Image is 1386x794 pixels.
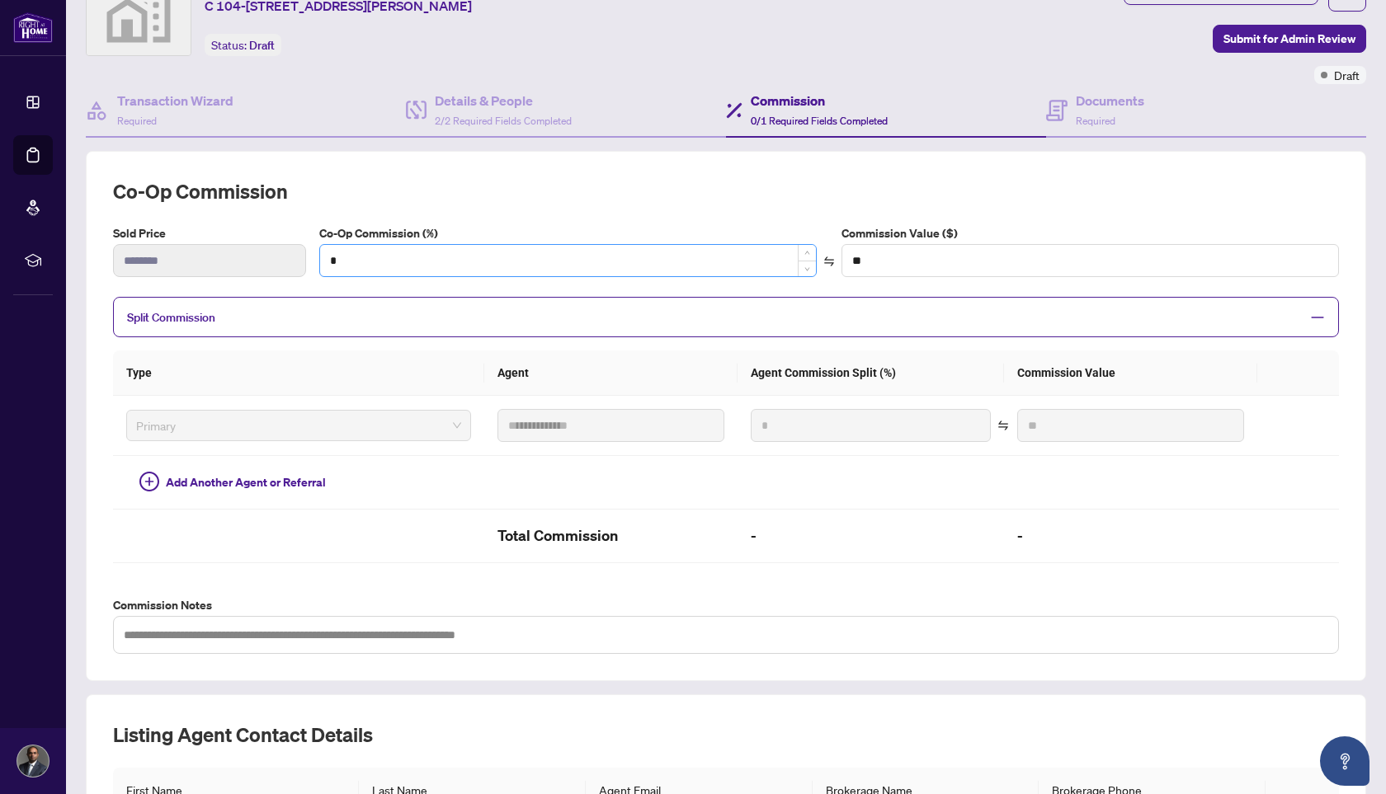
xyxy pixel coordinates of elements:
span: 2/2 Required Fields Completed [435,115,572,127]
span: Required [1076,115,1115,127]
th: Agent Commission Split (%) [738,350,1004,396]
div: Status: [205,34,281,56]
label: Commission Notes [113,596,1339,614]
th: Agent [484,350,738,396]
span: Draft [1334,66,1360,84]
span: Split Commission [127,310,215,325]
img: Profile Icon [17,745,49,777]
h4: Transaction Wizard [117,91,233,110]
label: Commission Value ($) [841,224,1339,242]
span: minus [1310,310,1325,325]
span: 0/1 Required Fields Completed [751,115,888,127]
div: Split Commission [113,297,1339,337]
h2: Listing Agent Contact Details [113,721,1339,748]
th: Commission Value [1004,350,1257,396]
button: Open asap [1320,736,1369,786]
span: Submit for Admin Review [1223,26,1355,52]
label: Sold Price [113,224,306,242]
span: swap [997,420,1009,431]
h2: - [1017,523,1244,549]
button: Add Another Agent or Referral [126,469,339,496]
span: Increase Value [798,245,816,261]
th: Type [113,350,484,396]
h4: Documents [1076,91,1144,110]
span: Add Another Agent or Referral [166,473,326,491]
h4: Details & People [435,91,572,110]
span: up [804,250,810,256]
h2: Total Commission [497,523,724,549]
span: Required [117,115,157,127]
h2: - [751,523,991,549]
h2: Co-op Commission [113,178,1339,204]
img: logo [13,12,53,43]
span: down [804,266,810,272]
span: Draft [249,38,275,53]
span: Primary [136,413,461,438]
span: plus-circle [139,472,159,491]
span: swap [823,256,835,267]
h4: Commission [751,91,888,110]
span: Decrease Value [798,261,816,276]
button: Submit for Admin Review [1213,25,1366,53]
label: Co-Op Commission (%) [319,224,817,242]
